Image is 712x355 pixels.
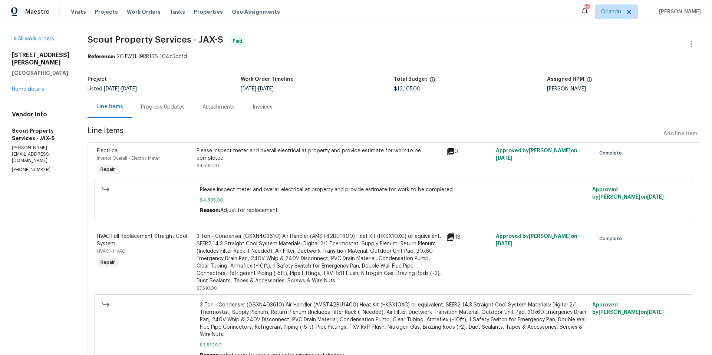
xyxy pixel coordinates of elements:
[200,301,588,338] span: 3 Ton - Condenser (GSXN403610) Air Handler (AMST42BU1400) Heat Kit (HKSX10XC) or equivalent. SEER...
[258,86,274,92] span: [DATE]
[496,241,512,246] span: [DATE]
[127,8,161,16] span: Work Orders
[197,233,442,285] div: 3 Ton - Condenser (GSXN403610) Air Handler (AMST42BU1400) Heat Kit (HKSX10XC) or equivalent. SEER...
[97,234,187,246] span: HVAC Full Replacement Straight Cool System
[88,77,107,82] h5: Project
[197,286,217,291] span: $7,510.00
[647,195,664,200] span: [DATE]
[12,127,70,142] h5: Scout Property Services - JAX-S
[656,8,701,16] span: [PERSON_NAME]
[584,4,589,12] div: 52
[12,69,70,77] h5: [GEOGRAPHIC_DATA]
[547,86,700,92] div: [PERSON_NAME]
[547,77,584,82] h5: Assigned HPM
[12,52,70,66] h2: [STREET_ADDRESS][PERSON_NAME]
[601,8,621,16] span: Orlando
[169,9,185,14] span: Tasks
[592,302,664,315] span: Approved by [PERSON_NAME] on
[121,86,137,92] span: [DATE]
[496,156,512,161] span: [DATE]
[197,163,219,168] span: $4,595.00
[88,53,700,60] div: 2GTW11H9RR1SS-104c5ccfd
[71,8,86,16] span: Visits
[599,149,625,157] span: Complete
[394,86,421,92] span: $12,105.00
[97,148,119,153] span: Electrical
[12,87,44,92] a: Home details
[202,103,235,111] div: Attachments
[446,233,491,242] div: 18
[592,187,664,200] span: Approved by [PERSON_NAME] on
[141,103,185,111] div: Progress Updates
[394,77,427,82] h5: Total Budget
[12,36,54,42] a: All work orders
[88,54,115,59] b: Reference:
[200,208,220,213] span: Reason:
[496,234,577,246] span: Approved by [PERSON_NAME] on
[233,37,245,45] span: Paid
[253,103,273,111] div: Invoices
[88,86,137,92] span: Listed
[12,145,70,164] p: [PERSON_NAME][EMAIL_ADDRESS][DOMAIN_NAME]
[647,310,664,315] span: [DATE]
[599,235,625,242] span: Complete
[97,249,125,253] span: HVAC - HVAC
[104,86,137,92] span: -
[200,341,588,349] span: $7,510.00
[25,8,50,16] span: Maestro
[586,77,592,86] span: The hpm assigned to this work order.
[241,86,256,92] span: [DATE]
[12,167,70,173] p: [PHONE_NUMBER]
[200,196,588,204] span: $4,595.00
[429,77,435,86] span: The total cost of line items that have been proposed by Opendoor. This sum includes line items th...
[200,186,588,193] span: Please inspect meter and overall electrical at property and provide estimate for work to be compl...
[241,77,294,82] h5: Work Order Timeline
[241,86,274,92] span: -
[98,259,118,266] span: Repair
[104,86,119,92] span: [DATE]
[496,148,577,161] span: Approved by [PERSON_NAME] on
[446,147,491,156] div: 3
[95,8,118,16] span: Projects
[88,127,660,141] span: Line Items
[232,8,280,16] span: Geo Assignments
[194,8,223,16] span: Properties
[88,35,223,44] span: Scout Property Services - JAX-S
[12,111,70,118] h4: Vendor Info
[96,103,123,110] div: Line Items
[220,208,278,213] span: Adjust for replacement
[98,166,118,173] span: Repair
[197,147,442,162] div: Please inspect meter and overall electrical at property and provide estimate for work to be compl...
[97,156,160,160] span: Interior Overall - Electric Meter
